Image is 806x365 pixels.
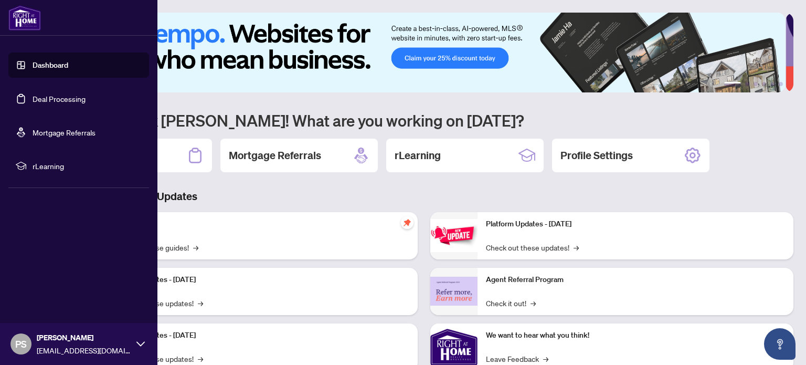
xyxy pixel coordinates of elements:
[486,242,579,253] a: Check out these updates!→
[110,218,409,230] p: Self-Help
[745,82,749,86] button: 2
[33,94,86,103] a: Deal Processing
[486,274,785,286] p: Agent Referral Program
[55,189,793,204] h3: Brokerage & Industry Updates
[33,60,68,70] a: Dashboard
[486,218,785,230] p: Platform Updates - [DATE]
[430,219,478,252] img: Platform Updates - June 23, 2025
[33,128,96,137] a: Mortgage Referrals
[110,330,409,341] p: Platform Updates - [DATE]
[193,242,198,253] span: →
[770,82,775,86] button: 5
[55,13,786,92] img: Slide 0
[110,274,409,286] p: Platform Updates - [DATE]
[55,110,793,130] h1: Welcome back [PERSON_NAME]! What are you working on [DATE]?
[8,5,41,30] img: logo
[198,353,203,364] span: →
[486,330,785,341] p: We want to hear what you think!
[486,353,548,364] a: Leave Feedback→
[574,242,579,253] span: →
[15,337,27,351] span: PS
[395,148,441,163] h2: rLearning
[724,82,741,86] button: 1
[754,82,758,86] button: 3
[401,216,413,229] span: pushpin
[779,82,783,86] button: 6
[531,297,536,309] span: →
[229,148,321,163] h2: Mortgage Referrals
[198,297,203,309] span: →
[430,277,478,306] img: Agent Referral Program
[33,160,142,172] span: rLearning
[560,148,633,163] h2: Profile Settings
[37,345,131,356] span: [EMAIL_ADDRESS][DOMAIN_NAME]
[543,353,548,364] span: →
[37,332,131,343] span: [PERSON_NAME]
[764,328,796,360] button: Open asap
[486,297,536,309] a: Check it out!→
[762,82,766,86] button: 4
